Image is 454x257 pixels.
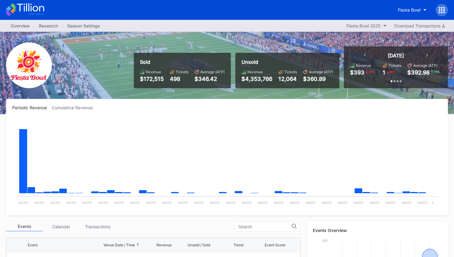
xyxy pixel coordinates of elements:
[103,243,135,247] div: Venue Date / Time
[274,201,284,205] text: [DATE]
[18,201,28,205] text: [DATE]
[130,201,140,205] text: [DATE]
[140,76,164,82] div: $172,515
[407,69,430,76] div: $392.98
[322,201,332,205] text: [DATE]
[343,22,390,30] button: Fiesta Bowl 2025
[309,70,333,74] div: Average (ATP)
[79,222,116,231] div: Transactions
[353,201,363,205] text: [DATE]
[34,21,63,30] a: Research
[43,222,79,231] div: Calendar
[303,76,333,82] div: $360.89
[338,201,348,205] text: [DATE]
[176,70,188,74] div: Tickets
[188,243,210,247] div: Unsold / Sold
[391,22,448,30] button: Download Transactions
[6,42,52,88] img: FiestaBowl.png
[368,69,375,74] div: 74 %
[146,201,156,205] text: [DATE]
[242,201,252,205] text: [DATE]
[284,70,297,74] div: Tickets
[393,4,431,16] button: Fiesta Bowl
[241,59,333,65] div: Unsold
[313,228,442,233] div: Events Overview
[63,21,105,30] a: Season Settings
[140,59,225,65] div: Sold
[6,222,43,231] div: Events
[194,201,204,205] text: [DATE]
[6,21,34,30] a: Overview
[278,76,297,82] div: 12,064
[238,224,292,229] input: Search
[34,201,44,205] text: [DATE]
[306,201,316,205] text: [DATE]
[398,7,420,13] div: Fiesta Bowl
[234,243,243,247] div: Trend
[50,201,60,205] text: [DATE]
[66,201,76,205] text: [DATE]
[247,70,263,74] div: Revenue
[290,201,300,205] text: [DATE]
[265,243,285,247] div: Event Score
[385,201,395,205] text: [DATE]
[170,76,188,82] div: 498
[258,201,268,205] text: [DATE]
[195,76,225,82] div: $346.42
[388,52,404,59] div: [DATE]
[432,201,437,205] text: 9 …
[52,105,98,110] div: Cumulative Revenue
[389,69,396,74] div: 86 %
[241,76,272,82] div: $4,353,766
[356,63,371,68] div: Revenue
[350,69,364,76] div: $393
[413,63,438,68] div: Average (ATP)
[114,201,124,205] text: [DATE]
[156,243,172,247] div: Revenue
[433,69,440,74] div: 79 %
[388,63,401,68] div: Tickets
[162,201,172,205] text: [DATE]
[146,70,161,74] div: Revenue
[402,201,412,205] text: [DATE]
[370,201,380,205] text: [DATE]
[28,243,38,247] div: Event
[394,23,445,28] div: Download Transactions
[200,70,225,74] div: Average (ATP)
[12,118,441,209] svg: Chart title
[226,201,236,205] text: [DATE]
[322,239,327,242] text: 300
[210,201,220,205] text: [DATE]
[417,201,427,205] text: [DATE]
[98,201,108,205] text: [DATE]
[346,23,381,28] div: Fiesta Bowl 2025
[82,201,92,205] text: [DATE]
[12,105,52,110] div: Periodic Revenue
[178,201,188,205] text: [DATE]
[383,69,385,76] div: 1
